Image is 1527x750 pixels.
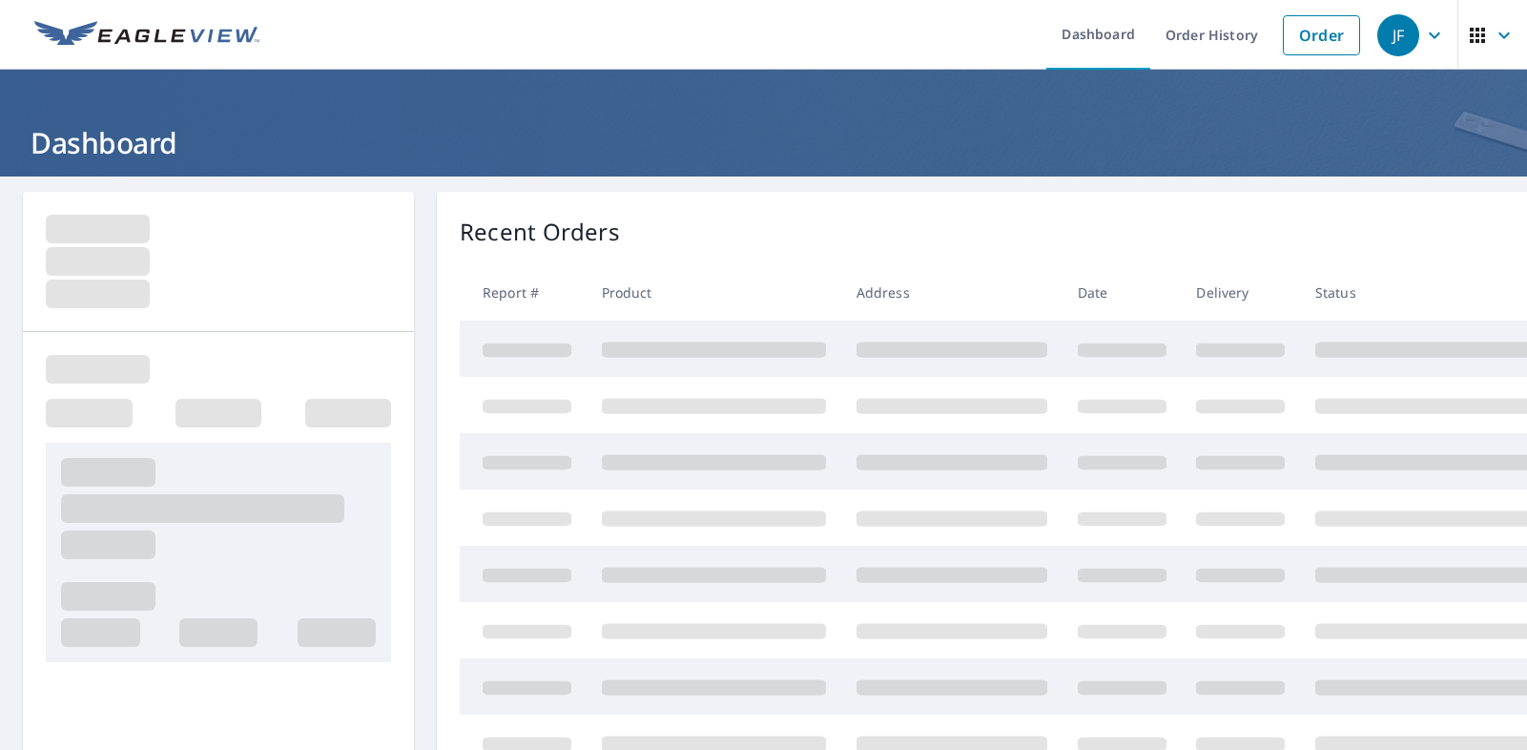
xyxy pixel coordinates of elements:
[841,264,1063,321] th: Address
[1063,264,1182,321] th: Date
[1377,14,1419,56] div: JF
[460,264,587,321] th: Report #
[1283,15,1360,55] a: Order
[34,21,259,50] img: EV Logo
[460,215,620,249] p: Recent Orders
[23,123,1504,162] h1: Dashboard
[1181,264,1300,321] th: Delivery
[587,264,841,321] th: Product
